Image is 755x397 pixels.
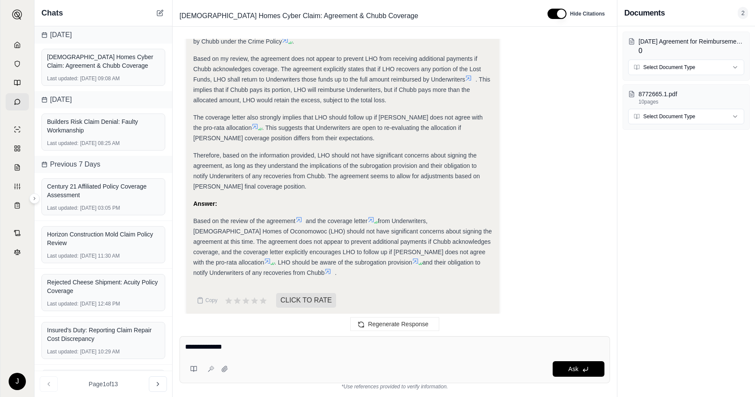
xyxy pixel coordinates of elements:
[193,152,480,190] span: Therefore, based on the information provided, LHO should not have significant concerns about sign...
[6,55,29,72] a: Documents Vault
[9,373,26,390] div: J
[47,140,79,147] span: Last updated:
[274,259,412,266] span: . LHO should be aware of the subrogation provision
[47,300,79,307] span: Last updated:
[9,6,26,23] button: Expand sidebar
[628,90,744,105] button: 8772665.1.pdf10pages
[47,75,160,82] div: [DATE] 09:08 AM
[35,156,172,173] div: Previous 7 Days
[276,293,336,308] span: CLICK TO RATE
[47,53,160,70] div: [DEMOGRAPHIC_DATA] Homes Cyber Claim: Agreement & Chubb Coverage
[193,76,490,104] span: . This implies that if Chubb pays its portion, LHO will reimburse Underwriters, but if Chubb pays...
[29,193,40,204] button: Expand sidebar
[47,348,160,355] div: [DATE] 10:29 AM
[368,321,428,328] span: Regenerate Response
[335,269,337,276] span: .
[47,205,160,211] div: [DATE] 03:05 PM
[47,205,79,211] span: Last updated:
[47,117,160,135] div: Builders Risk Claim Denial: Faulty Workmanship
[6,74,29,91] a: Prompt Library
[47,252,160,259] div: [DATE] 11:30 AM
[624,7,665,19] h3: Documents
[193,292,221,309] button: Copy
[6,243,29,261] a: Legal Search Engine
[205,297,217,304] span: Copy
[179,383,610,390] div: *Use references provided to verify information.
[193,217,296,224] span: Based on the review of the agreement
[628,37,744,56] button: [DATE] Agreement for Reimbursement of Costs paid by UWs ([DEMOGRAPHIC_DATA] Homes Wire Fraud)(878...
[738,7,748,19] span: 2
[193,114,483,131] span: The coverage letter also strongly implies that LHO should follow up if [PERSON_NAME] does not agr...
[47,140,160,147] div: [DATE] 08:25 AM
[6,140,29,157] a: Policy Comparisons
[639,37,744,46] p: 2025-09-28 Agreement for Reimbursement of Costs paid by UWs (Lutheran Homes Wire Fraud)(8780006.1...
[6,36,29,54] a: Home
[193,200,217,207] strong: Answer:
[47,300,160,307] div: [DATE] 12:48 PM
[47,326,160,343] div: Insured's Duty: Reporting Claim Repair Cost Discrepancy
[639,98,744,105] p: 10 pages
[193,55,481,83] span: Based on my review, the agreement does not appear to prevent LHO from receiving additional paymen...
[306,217,368,224] span: and the coverage letter
[89,380,118,388] span: Page 1 of 13
[639,90,744,98] p: 8772665.1.pdf
[570,10,605,17] span: Hide Citations
[350,317,439,331] button: Regenerate Response
[176,9,422,23] span: [DEMOGRAPHIC_DATA] Homes Cyber Claim: Agreement & Chubb Coverage
[47,75,79,82] span: Last updated:
[12,9,22,20] img: Expand sidebar
[639,37,744,56] div: 0
[6,121,29,138] a: Single Policy
[47,230,160,247] div: Horizon Construction Mold Claim Policy Review
[47,252,79,259] span: Last updated:
[35,91,172,108] div: [DATE]
[47,348,79,355] span: Last updated:
[193,124,461,142] span: . This suggests that Underwriters are open to re-evaluating the allocation if [PERSON_NAME] cover...
[193,217,492,266] span: from Underwriters, [DEMOGRAPHIC_DATA] Homes of Oconomowoc (LHO) should not have significant conce...
[47,182,160,199] div: Century 21 Affiliated Policy Coverage Assessment
[47,278,160,295] div: Rejected Cheese Shipment: Acuity Policy Coverage
[6,159,29,176] a: Claim Coverage
[35,26,172,44] div: [DATE]
[6,93,29,110] a: Chat
[6,224,29,242] a: Contract Analysis
[155,8,165,18] button: New Chat
[6,178,29,195] a: Custom Report
[6,197,29,214] a: Coverage Table
[553,361,604,377] button: Ask
[193,259,480,276] span: and their obligation to notify Underwriters of any recoveries from Chubb
[568,365,578,372] span: Ask
[176,9,537,23] div: Edit Title
[41,7,63,19] span: Chats
[193,17,491,45] span: , including the right to obtain reimbursement of that portion of the lost funds paid by Underwrit...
